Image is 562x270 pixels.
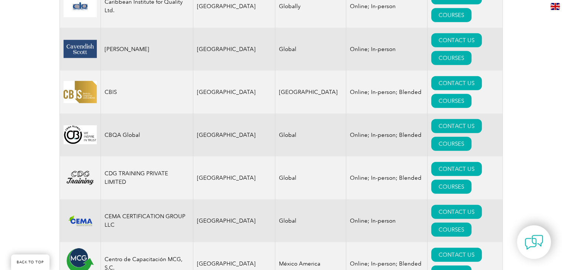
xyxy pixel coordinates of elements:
[431,180,471,194] a: COURSES
[431,223,471,237] a: COURSES
[64,168,97,187] img: 25ebede5-885b-ef11-bfe3-000d3ad139cf-logo.png
[275,71,346,114] td: [GEOGRAPHIC_DATA]
[193,114,275,156] td: [GEOGRAPHIC_DATA]
[193,156,275,199] td: [GEOGRAPHIC_DATA]
[431,205,482,219] a: CONTACT US
[525,233,543,252] img: contact-chat.png
[101,199,193,242] td: CEMA CERTIFICATION GROUP LLC
[346,114,428,156] td: Online; In-person; Blended
[431,94,471,108] a: COURSES
[101,114,193,156] td: CBQA Global
[193,199,275,242] td: [GEOGRAPHIC_DATA]
[431,33,482,47] a: CONTACT US
[431,137,471,151] a: COURSES
[431,162,482,176] a: CONTACT US
[101,28,193,71] td: [PERSON_NAME]
[431,76,482,90] a: CONTACT US
[275,156,346,199] td: Global
[275,199,346,242] td: Global
[193,28,275,71] td: [GEOGRAPHIC_DATA]
[551,3,560,10] img: en
[64,40,97,58] img: 58800226-346f-eb11-a812-00224815377e-logo.png
[101,71,193,114] td: CBIS
[64,125,97,144] img: 6f6ba32e-03e9-eb11-bacb-00224814b282-logo.png
[193,71,275,114] td: [GEOGRAPHIC_DATA]
[11,254,50,270] a: BACK TO TOP
[346,199,428,242] td: Online; In-person
[346,28,428,71] td: Online; In-person
[431,119,482,133] a: CONTACT US
[346,71,428,114] td: Online; In-person; Blended
[431,248,482,262] a: CONTACT US
[64,212,97,229] img: f4e4f87f-e3f1-ee11-904b-002248931104-logo.png
[431,8,471,22] a: COURSES
[101,156,193,199] td: CDG TRAINING PRIVATE LIMITED
[431,51,471,65] a: COURSES
[275,28,346,71] td: Global
[346,156,428,199] td: Online; In-person; Blended
[64,81,97,103] img: 07dbdeaf-5408-eb11-a813-000d3ae11abd-logo.jpg
[275,114,346,156] td: Global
